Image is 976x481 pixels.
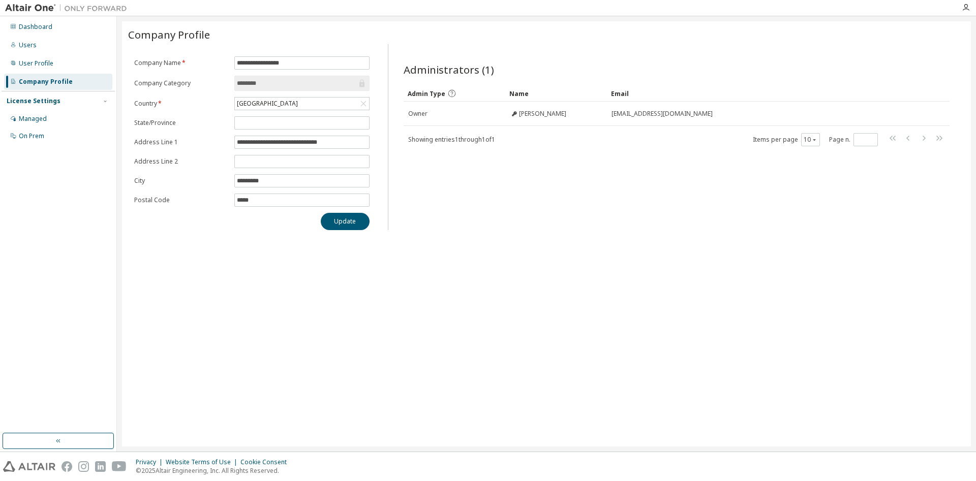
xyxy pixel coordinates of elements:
[19,115,47,123] div: Managed
[408,89,445,98] span: Admin Type
[612,110,713,118] span: [EMAIL_ADDRESS][DOMAIN_NAME]
[611,85,921,102] div: Email
[134,79,228,87] label: Company Category
[408,110,428,118] span: Owner
[19,78,73,86] div: Company Profile
[829,133,878,146] span: Page n.
[753,133,820,146] span: Items per page
[112,461,127,472] img: youtube.svg
[136,458,166,466] div: Privacy
[19,23,52,31] div: Dashboard
[5,3,132,13] img: Altair One
[134,100,228,108] label: Country
[78,461,89,472] img: instagram.svg
[134,138,228,146] label: Address Line 1
[128,27,210,42] span: Company Profile
[408,135,495,144] span: Showing entries 1 through 1 of 1
[321,213,370,230] button: Update
[136,466,293,475] p: © 2025 Altair Engineering, Inc. All Rights Reserved.
[404,62,494,77] span: Administrators (1)
[19,41,37,49] div: Users
[95,461,106,472] img: linkedin.svg
[19,59,53,68] div: User Profile
[235,98,369,110] div: [GEOGRAPHIC_DATA]
[134,177,228,185] label: City
[804,136,817,144] button: 10
[19,132,44,140] div: On Prem
[509,85,603,102] div: Name
[134,59,228,67] label: Company Name
[62,461,72,472] img: facebook.svg
[134,196,228,204] label: Postal Code
[235,98,299,109] div: [GEOGRAPHIC_DATA]
[3,461,55,472] img: altair_logo.svg
[240,458,293,466] div: Cookie Consent
[134,119,228,127] label: State/Province
[166,458,240,466] div: Website Terms of Use
[7,97,60,105] div: License Settings
[519,110,566,118] span: [PERSON_NAME]
[134,157,228,166] label: Address Line 2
